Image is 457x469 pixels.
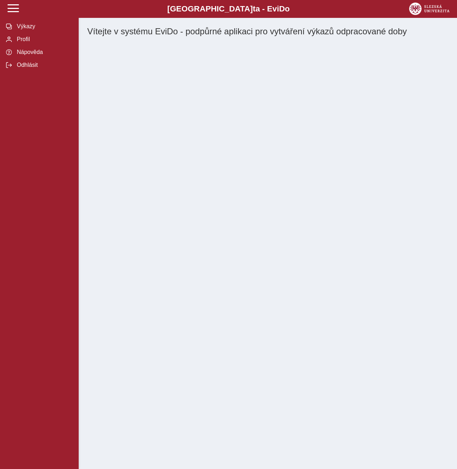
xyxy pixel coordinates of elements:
span: D [279,4,285,13]
b: [GEOGRAPHIC_DATA] a - Evi [21,4,436,14]
span: Výkazy [15,23,73,30]
img: logo_web_su.png [409,3,449,15]
span: Profil [15,36,73,43]
span: o [285,4,290,13]
span: t [253,4,255,13]
span: Odhlásit [15,62,73,68]
h1: Vítejte v systému EviDo - podpůrné aplikaci pro vytváření výkazů odpracované doby [87,26,448,36]
span: Nápověda [15,49,73,55]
